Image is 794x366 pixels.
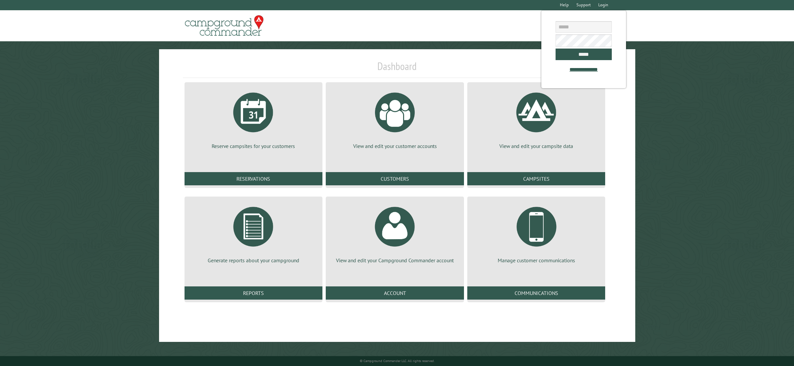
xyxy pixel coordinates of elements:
[183,60,611,78] h1: Dashboard
[334,202,456,264] a: View and edit your Campground Commander account
[326,172,464,185] a: Customers
[475,142,598,150] p: View and edit your campsite data
[475,257,598,264] p: Manage customer communications
[467,286,606,300] a: Communications
[334,257,456,264] p: View and edit your Campground Commander account
[185,172,323,185] a: Reservations
[192,142,315,150] p: Reserve campsites for your customers
[183,13,266,39] img: Campground Commander
[475,88,598,150] a: View and edit your campsite data
[192,202,315,264] a: Generate reports about your campground
[360,359,435,363] small: © Campground Commander LLC. All rights reserved.
[334,88,456,150] a: View and edit your customer accounts
[192,257,315,264] p: Generate reports about your campground
[192,88,315,150] a: Reserve campsites for your customers
[326,286,464,300] a: Account
[467,172,606,185] a: Campsites
[185,286,323,300] a: Reports
[334,142,456,150] p: View and edit your customer accounts
[475,202,598,264] a: Manage customer communications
